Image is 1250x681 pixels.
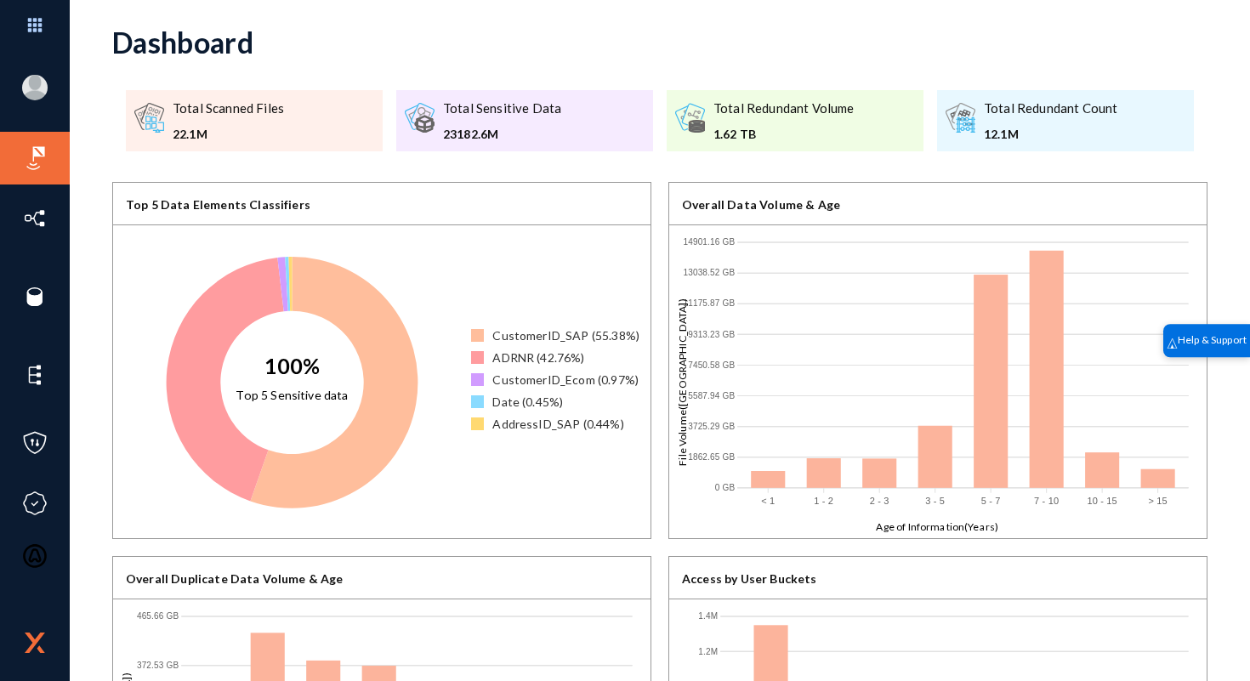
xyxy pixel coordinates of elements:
[688,422,735,431] text: 3725.29 GB
[1088,496,1118,506] text: 10 - 15
[22,284,48,309] img: icon-sources.svg
[688,391,735,400] text: 5587.94 GB
[22,543,48,569] img: icon-oauth.svg
[688,360,735,370] text: 7450.58 GB
[1163,324,1250,357] div: Help & Support
[698,611,718,621] text: 1.4M
[1035,496,1060,506] text: 7 - 10
[688,452,735,462] text: 1862.65 GB
[137,611,179,621] text: 465.66 GB
[713,99,855,118] div: Total Redundant Volume
[698,646,718,655] text: 1.2M
[443,125,561,143] div: 23182.6M
[683,237,735,247] text: 14901.16 GB
[443,99,561,118] div: Total Sensitive Data
[22,491,48,516] img: icon-compliance.svg
[22,430,48,456] img: icon-policies.svg
[926,496,946,506] text: 3 - 5
[713,125,855,143] div: 1.62 TB
[492,415,623,433] div: AddressID_SAP (0.44%)
[683,268,735,277] text: 13038.52 GB
[676,298,689,466] text: File Volume([GEOGRAPHIC_DATA])
[715,483,736,492] text: 0 GB
[1167,338,1178,349] img: help_support.svg
[9,7,60,43] img: app launcher
[877,520,999,533] text: Age of Information(Years)
[984,99,1117,118] div: Total Redundant Count
[815,496,834,506] text: 1 - 2
[984,125,1117,143] div: 12.1M
[173,99,284,118] div: Total Scanned Files
[669,557,1207,599] div: Access by User Buckets
[236,388,349,402] text: Top 5 Sensitive data
[1150,496,1168,506] text: > 15
[113,183,651,225] div: Top 5 Data Elements Classifiers
[22,362,48,388] img: icon-elements.svg
[669,183,1207,225] div: Overall Data Volume & Age
[683,298,735,308] text: 11175.87 GB
[492,326,639,344] div: CustomerID_SAP (55.38%)
[113,557,651,599] div: Overall Duplicate Data Volume & Age
[492,393,563,411] div: Date (0.45%)
[22,145,48,171] img: icon-risk-sonar.svg
[761,496,775,506] text: < 1
[112,25,253,60] div: Dashboard
[137,661,179,670] text: 372.53 GB
[492,349,584,366] div: ADRNR (42.76%)
[22,206,48,231] img: icon-inventory.svg
[492,371,639,389] div: CustomerID_Ecom (0.97%)
[264,353,321,378] text: 100%
[173,125,284,143] div: 22.1M
[870,496,889,506] text: 2 - 3
[22,75,48,100] img: blank-profile-picture.png
[688,329,735,338] text: 9313.23 GB
[981,496,1001,506] text: 5 - 7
